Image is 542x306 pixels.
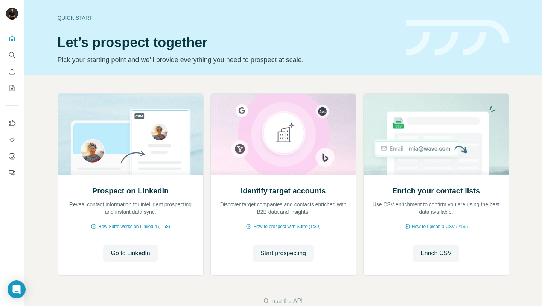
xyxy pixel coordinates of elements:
[253,223,320,230] span: How to prospect with Surfe (1:30)
[6,116,18,130] button: Use Surfe on LinkedIn
[98,223,170,230] span: How Surfe works on LinkedIn (1:58)
[6,65,18,78] button: Enrich CSV
[253,245,314,262] button: Start prospecting
[6,48,18,62] button: Search
[111,249,150,258] span: Go to LinkedIn
[65,201,196,216] p: Reveal contact information for intelligent prospecting and instant data sync.
[6,149,18,163] button: Dashboard
[6,8,18,20] img: Avatar
[392,186,480,196] h2: Enrich your contact lists
[92,186,169,196] h2: Prospect on LinkedIn
[363,94,509,175] img: Enrich your contact lists
[103,245,157,262] button: Go to LinkedIn
[6,32,18,45] button: Quick start
[6,81,18,95] button: My lists
[6,133,18,146] button: Use Surfe API
[371,201,501,216] p: Use CSV enrichment to confirm you are using the best data available.
[241,186,326,196] h2: Identify target accounts
[263,297,303,306] button: Or use the API
[406,20,509,56] img: banner
[260,249,306,258] span: Start prospecting
[420,249,452,258] span: Enrich CSV
[6,166,18,180] button: Feedback
[210,94,356,175] img: Identify target accounts
[413,245,459,262] button: Enrich CSV
[412,223,468,230] span: How to upload a CSV (2:59)
[218,201,349,216] p: Discover target companies and contacts enriched with B2B data and insights.
[58,94,204,175] img: Prospect on LinkedIn
[58,14,397,21] div: Quick start
[8,280,26,298] div: Open Intercom Messenger
[58,35,397,50] h1: Let’s prospect together
[58,55,397,65] p: Pick your starting point and we’ll provide everything you need to prospect at scale.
